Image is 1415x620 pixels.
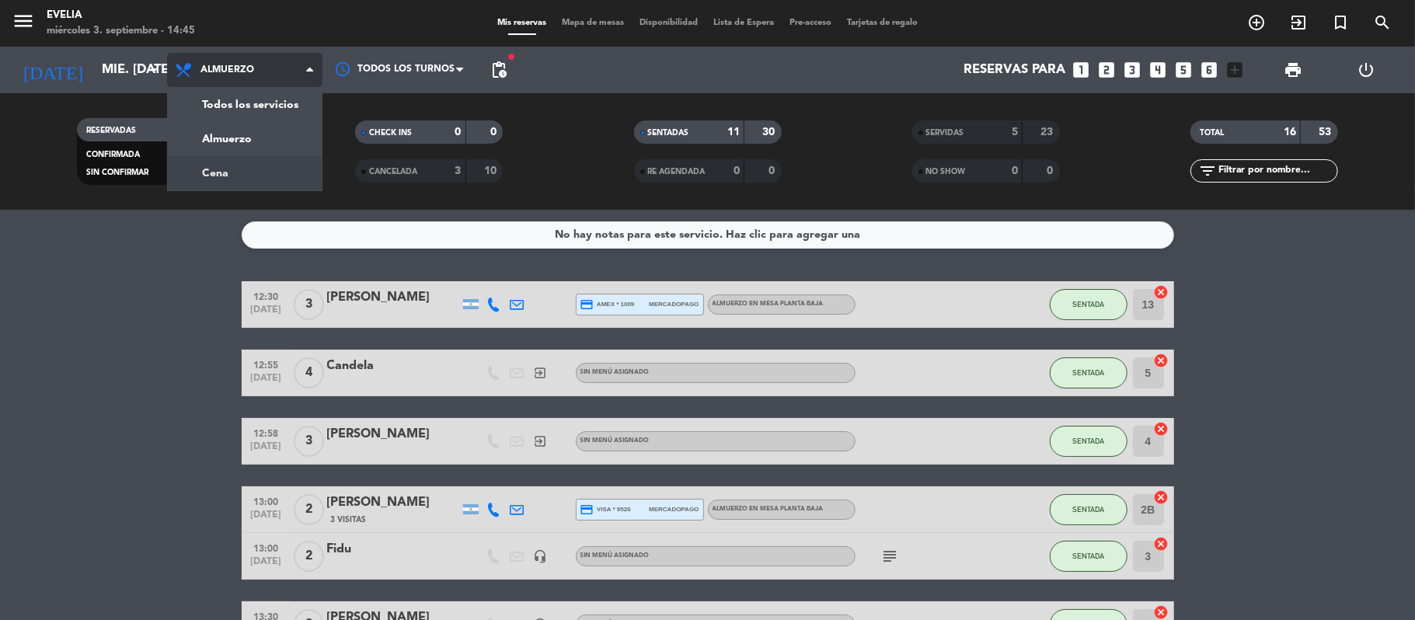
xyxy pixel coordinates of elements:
[294,357,324,388] span: 4
[247,538,286,556] span: 13:00
[727,127,740,138] strong: 11
[1050,357,1127,388] button: SENTADA
[926,129,964,137] span: SERVIDAS
[327,356,459,376] div: Candela
[1357,61,1376,79] i: power_settings_new
[580,503,594,517] i: credit_card
[782,19,839,27] span: Pre-acceso
[1012,165,1018,176] strong: 0
[12,53,94,87] i: [DATE]
[327,493,459,513] div: [PERSON_NAME]
[484,165,500,176] strong: 10
[839,19,925,27] span: Tarjetas de regalo
[1072,300,1104,308] span: SENTADA
[1154,536,1169,552] i: cancel
[734,165,740,176] strong: 0
[490,127,500,138] strong: 0
[1217,162,1337,179] input: Filtrar por nombre...
[247,373,286,391] span: [DATE]
[1050,426,1127,457] button: SENTADA
[1072,368,1104,377] span: SENTADA
[1373,13,1392,32] i: search
[1225,60,1246,80] i: add_box
[964,63,1066,78] span: Reservas para
[713,506,824,512] span: ALMUERZO en MESA PLANTA BAJA
[580,298,635,312] span: amex * 1009
[1040,127,1056,138] strong: 23
[713,301,824,307] span: ALMUERZO en MESA PLANTA BAJA
[534,549,548,563] i: headset_mic
[1050,541,1127,572] button: SENTADA
[490,19,554,27] span: Mis reservas
[534,434,548,448] i: exit_to_app
[168,156,322,190] a: Cena
[86,151,140,158] span: CONFIRMADA
[1097,60,1117,80] i: looks_two
[1050,494,1127,525] button: SENTADA
[1319,127,1334,138] strong: 53
[580,503,631,517] span: visa * 9526
[1072,437,1104,445] span: SENTADA
[926,168,966,176] span: NO SHOW
[534,366,548,380] i: exit_to_app
[1050,289,1127,320] button: SENTADA
[1012,127,1018,138] strong: 5
[881,547,900,566] i: subject
[1154,421,1169,437] i: cancel
[1330,47,1403,93] div: LOG OUT
[12,9,35,33] i: menu
[648,168,706,176] span: RE AGENDADA
[200,64,254,75] span: Almuerzo
[145,61,163,79] i: arrow_drop_down
[294,541,324,572] span: 2
[580,552,650,559] span: Sin menú asignado
[1148,60,1169,80] i: looks_4
[47,23,195,39] div: miércoles 3. septiembre - 14:45
[168,122,322,156] a: Almuerzo
[1284,127,1296,138] strong: 16
[706,19,782,27] span: Lista de Espera
[247,510,286,528] span: [DATE]
[247,287,286,305] span: 12:30
[580,369,650,375] span: Sin menú asignado
[649,299,699,309] span: mercadopago
[294,494,324,525] span: 2
[768,165,778,176] strong: 0
[247,355,286,373] span: 12:55
[1200,60,1220,80] i: looks_6
[86,127,136,134] span: RESERVADAS
[327,539,459,559] div: Fidu
[1200,129,1224,137] span: TOTAL
[1331,13,1350,32] i: turned_in_not
[12,9,35,38] button: menu
[649,504,699,514] span: mercadopago
[369,168,417,176] span: CANCELADA
[1072,505,1104,514] span: SENTADA
[648,129,689,137] span: SENTADAS
[1047,165,1056,176] strong: 0
[247,492,286,510] span: 13:00
[455,165,462,176] strong: 3
[1072,60,1092,80] i: looks_one
[1154,604,1169,620] i: cancel
[247,441,286,459] span: [DATE]
[1284,61,1302,79] span: print
[1247,13,1266,32] i: add_circle_outline
[1154,353,1169,368] i: cancel
[1198,162,1217,180] i: filter_list
[632,19,706,27] span: Disponibilidad
[327,287,459,308] div: [PERSON_NAME]
[762,127,778,138] strong: 30
[369,129,412,137] span: CHECK INS
[331,514,367,526] span: 3 Visitas
[86,169,148,176] span: SIN CONFIRMAR
[294,426,324,457] span: 3
[490,61,508,79] span: pending_actions
[247,305,286,322] span: [DATE]
[294,289,324,320] span: 3
[580,298,594,312] i: credit_card
[507,52,516,61] span: fiber_manual_record
[554,19,632,27] span: Mapa de mesas
[247,556,286,574] span: [DATE]
[327,424,459,444] div: [PERSON_NAME]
